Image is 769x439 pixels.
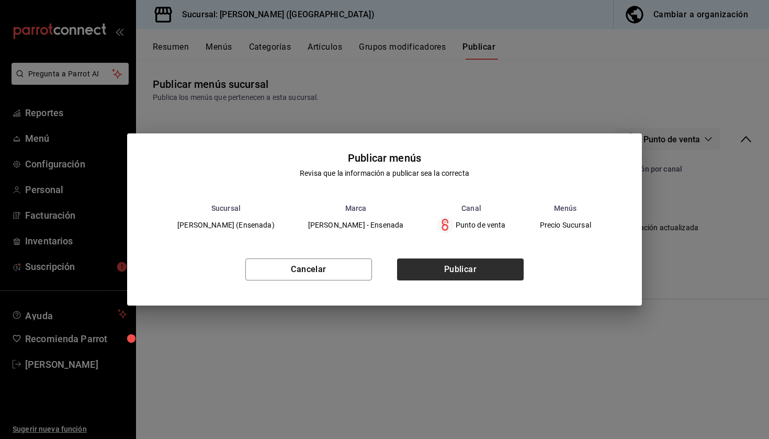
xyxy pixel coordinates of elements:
button: Publicar [397,258,524,280]
th: Menús [523,204,608,212]
button: Cancelar [245,258,372,280]
td: [PERSON_NAME] - Ensenada [291,212,421,238]
th: Sucursal [161,204,291,212]
td: [PERSON_NAME] (Ensenada) [161,212,291,238]
th: Canal [420,204,522,212]
div: Revisa que la información a publicar sea la correcta [300,168,469,179]
div: Publicar menús [348,150,421,166]
th: Marca [291,204,421,212]
span: Precio Sucursal [540,221,591,229]
div: Punto de venta [437,217,505,233]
